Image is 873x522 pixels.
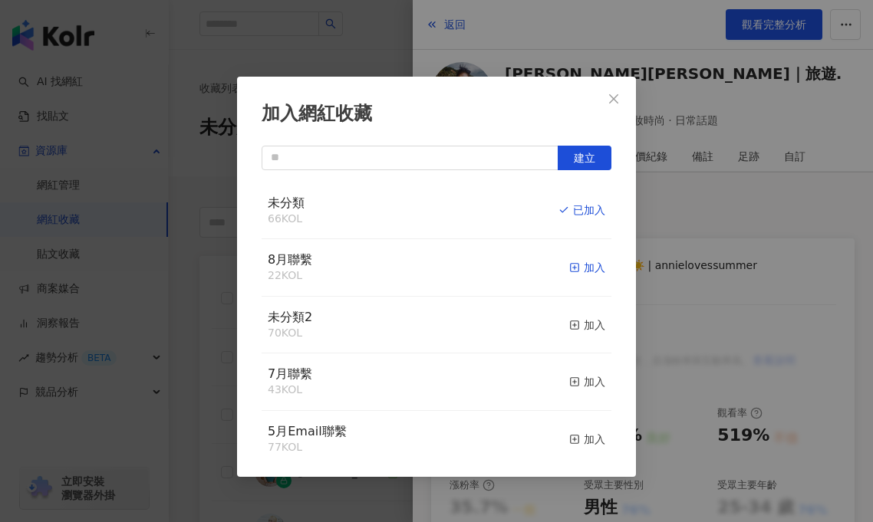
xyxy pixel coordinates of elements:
[569,251,605,284] button: 加入
[268,310,312,324] span: 未分類2
[598,84,629,114] button: Close
[268,440,347,455] div: 77 KOL
[268,311,312,323] a: 未分類2
[558,146,611,170] button: 建立
[268,424,347,438] span: 5月Email聯繫
[569,309,605,341] button: 加入
[268,382,312,398] div: 43 KOL
[608,93,620,105] span: close
[268,197,305,209] a: 未分類
[268,252,312,267] span: 8月聯繫
[268,326,312,341] div: 70 KOL
[262,101,611,127] div: 加入網紅收藏
[268,195,305,210] span: 未分類
[569,423,605,455] button: 加入
[569,317,605,333] div: 加入
[569,431,605,448] div: 加入
[268,212,305,227] div: 66 KOL
[558,202,605,218] div: 已加入
[268,254,312,266] a: 8月聯繫
[268,368,312,380] a: 7月聯繫
[569,259,605,276] div: 加入
[268,425,347,438] a: 5月Email聯繫
[268,366,312,381] span: 7月聯繫
[574,152,595,164] span: 建立
[268,268,312,284] div: 22 KOL
[558,195,605,227] button: 已加入
[569,366,605,398] button: 加入
[569,373,605,390] div: 加入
